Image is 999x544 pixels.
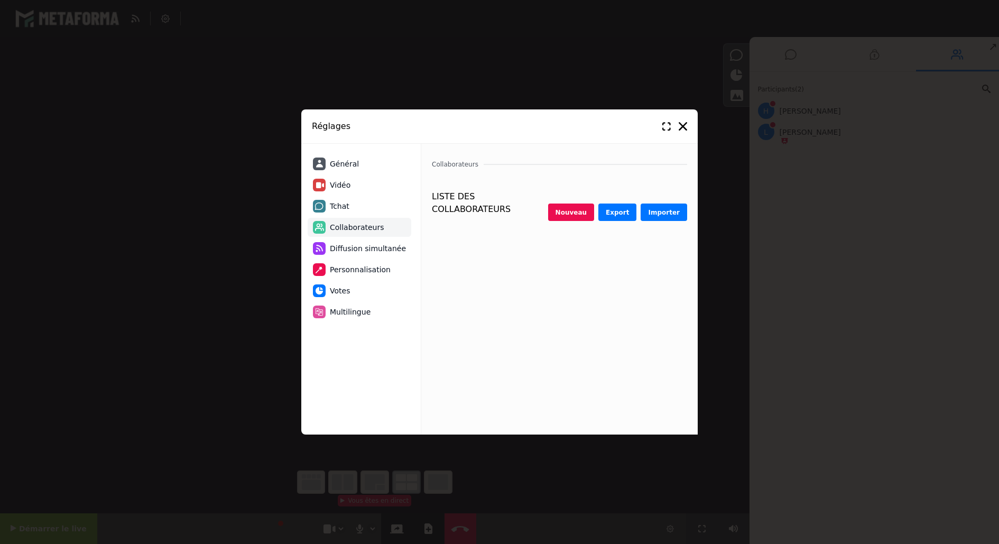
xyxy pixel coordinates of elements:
button: Export [598,204,636,221]
span: Collaborateurs [330,222,384,233]
span: Personnalisation [330,264,391,275]
span: Tchat [330,201,349,212]
button: Importer [641,204,687,221]
span: Général [330,159,359,170]
h4: Liste des collaborateurs [432,190,548,216]
button: Nouveau [548,204,594,221]
i: Fermer [679,122,687,131]
h2: Réglages [312,120,654,133]
h3: Collaborateurs [432,160,687,169]
span: Vidéo [330,180,350,191]
span: Votes [330,285,350,297]
i: ENLARGE [662,122,671,131]
span: Multilingue [330,307,371,318]
span: Diffusion simultanée [330,243,406,254]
